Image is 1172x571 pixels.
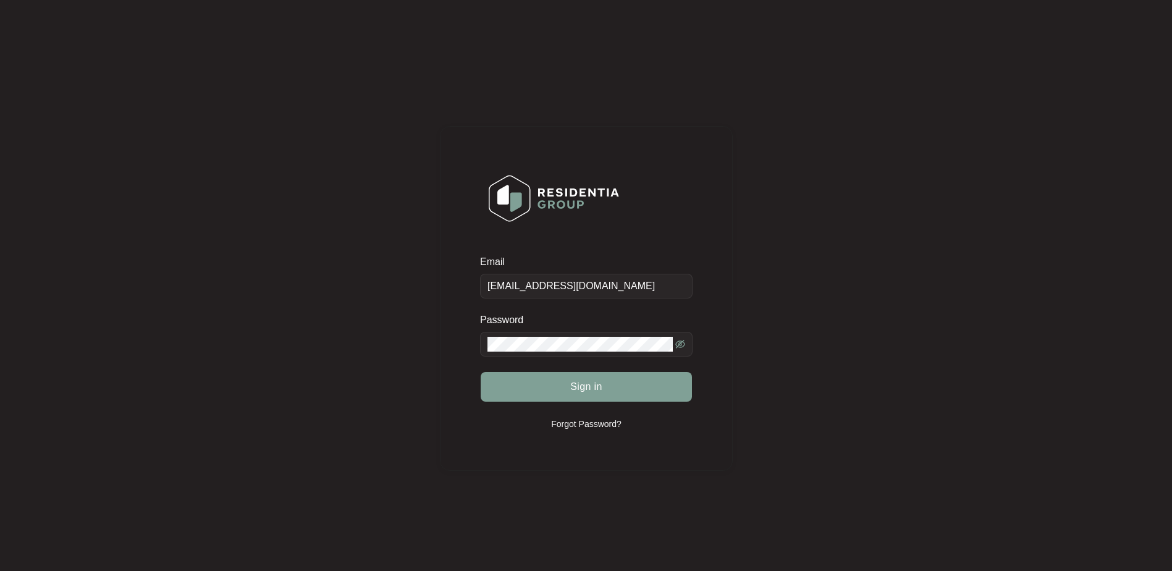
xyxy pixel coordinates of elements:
[481,372,692,402] button: Sign in
[551,418,622,430] p: Forgot Password?
[480,274,693,298] input: Email
[487,337,673,352] input: Password
[481,167,627,230] img: Login Logo
[675,339,685,349] span: eye-invisible
[570,379,602,394] span: Sign in
[480,314,533,326] label: Password
[480,256,513,268] label: Email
